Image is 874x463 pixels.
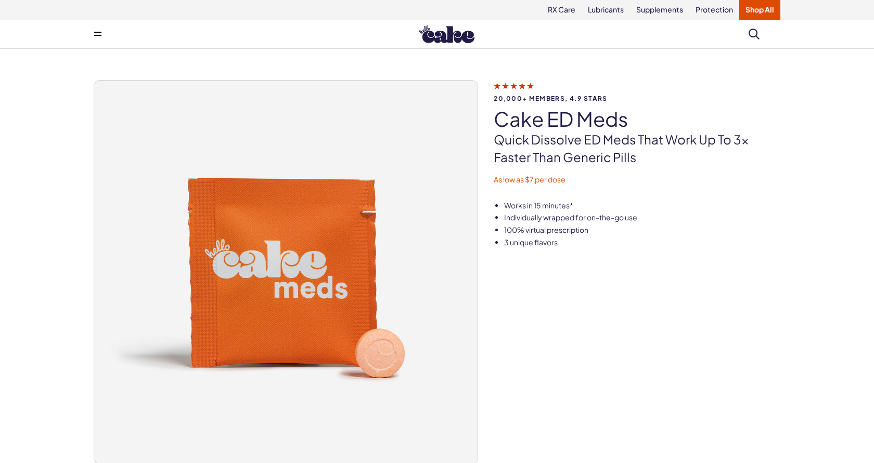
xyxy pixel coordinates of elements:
p: As low as $7 per dose [494,175,780,185]
li: 3 unique flavors [504,237,780,248]
li: Individually wrapped for on-the-go use [504,213,780,223]
img: Hello Cake [419,25,474,43]
p: Quick dissolve ED Meds that work up to 3x faster than generic pills [494,131,780,166]
span: 20,000+ members, 4.9 stars [494,95,780,102]
li: Works in 15 minutes* [504,201,780,211]
a: 20,000+ members, 4.9 stars [494,81,780,102]
h1: Cake ED Meds [494,108,780,130]
li: 100% virtual prescription [504,225,780,235]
